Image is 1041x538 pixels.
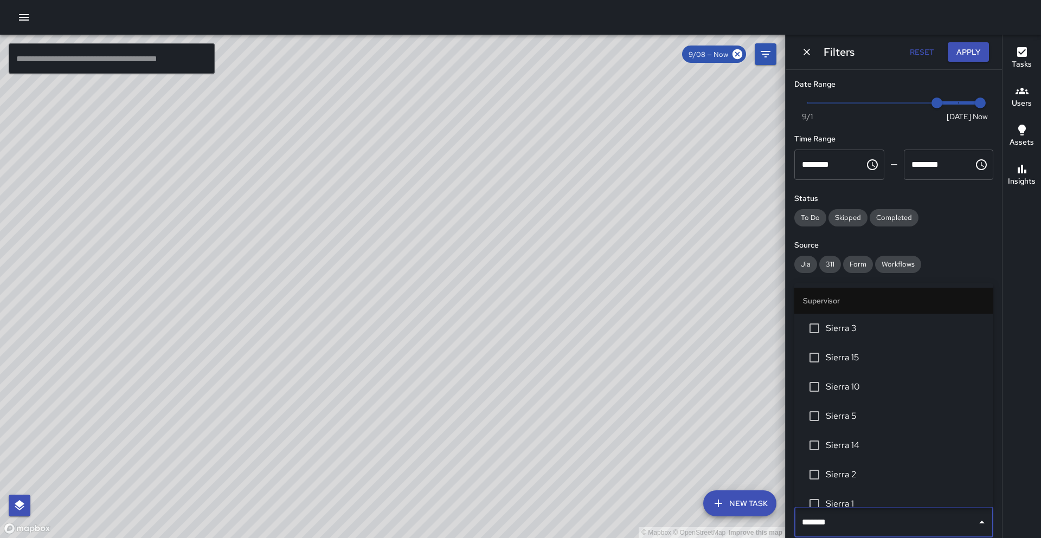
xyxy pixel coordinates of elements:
[682,50,735,59] span: 9/08 — Now
[824,43,854,61] h6: Filters
[973,111,988,122] span: Now
[1003,39,1041,78] button: Tasks
[843,260,873,269] span: Form
[870,209,918,226] div: Completed
[794,133,993,145] h6: Time Range
[794,256,817,273] div: Jia
[826,322,985,335] span: Sierra 3
[947,111,971,122] span: [DATE]
[971,154,992,176] button: Choose time, selected time is 11:59 PM
[826,380,985,393] span: Sierra 10
[799,44,815,60] button: Dismiss
[703,490,776,516] button: New Task
[870,213,918,222] span: Completed
[1012,59,1032,70] h6: Tasks
[843,256,873,273] div: Form
[755,43,776,65] button: Filters
[819,260,841,269] span: 311
[794,209,826,226] div: To Do
[826,410,985,423] span: Sierra 5
[682,46,746,63] div: 9/08 — Now
[948,42,989,62] button: Apply
[1003,156,1041,195] button: Insights
[819,256,841,273] div: 311
[862,154,883,176] button: Choose time, selected time is 12:00 AM
[794,193,993,205] h6: Status
[875,256,921,273] div: Workflows
[1012,98,1032,109] h6: Users
[794,213,826,222] span: To Do
[1003,78,1041,117] button: Users
[826,468,985,481] span: Sierra 2
[875,260,921,269] span: Workflows
[794,79,993,90] h6: Date Range
[826,351,985,364] span: Sierra 15
[974,515,989,530] button: Close
[1003,117,1041,156] button: Assets
[828,209,868,226] div: Skipped
[1010,137,1034,148] h6: Assets
[904,42,939,62] button: Reset
[794,260,817,269] span: Jia
[826,439,985,452] span: Sierra 14
[794,239,993,251] h6: Source
[802,111,813,122] span: 9/1
[794,288,993,314] li: Supervisor
[826,497,985,510] span: Sierra 1
[1008,176,1036,187] h6: Insights
[828,213,868,222] span: Skipped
